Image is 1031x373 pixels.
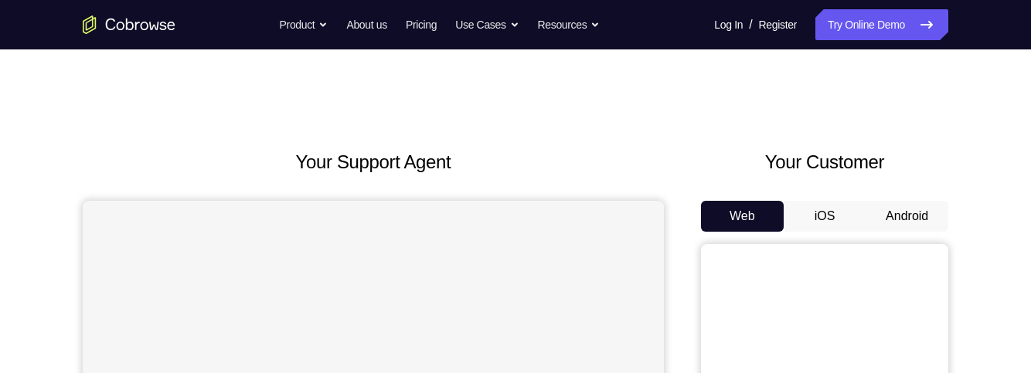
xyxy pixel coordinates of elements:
[701,201,784,232] button: Web
[406,9,437,40] a: Pricing
[714,9,743,40] a: Log In
[784,201,866,232] button: iOS
[749,15,752,34] span: /
[815,9,948,40] a: Try Online Demo
[455,9,519,40] button: Use Cases
[346,9,386,40] a: About us
[83,15,175,34] a: Go to the home page
[701,148,948,176] h2: Your Customer
[538,9,601,40] button: Resources
[83,148,664,176] h2: Your Support Agent
[280,9,328,40] button: Product
[866,201,948,232] button: Android
[759,9,797,40] a: Register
